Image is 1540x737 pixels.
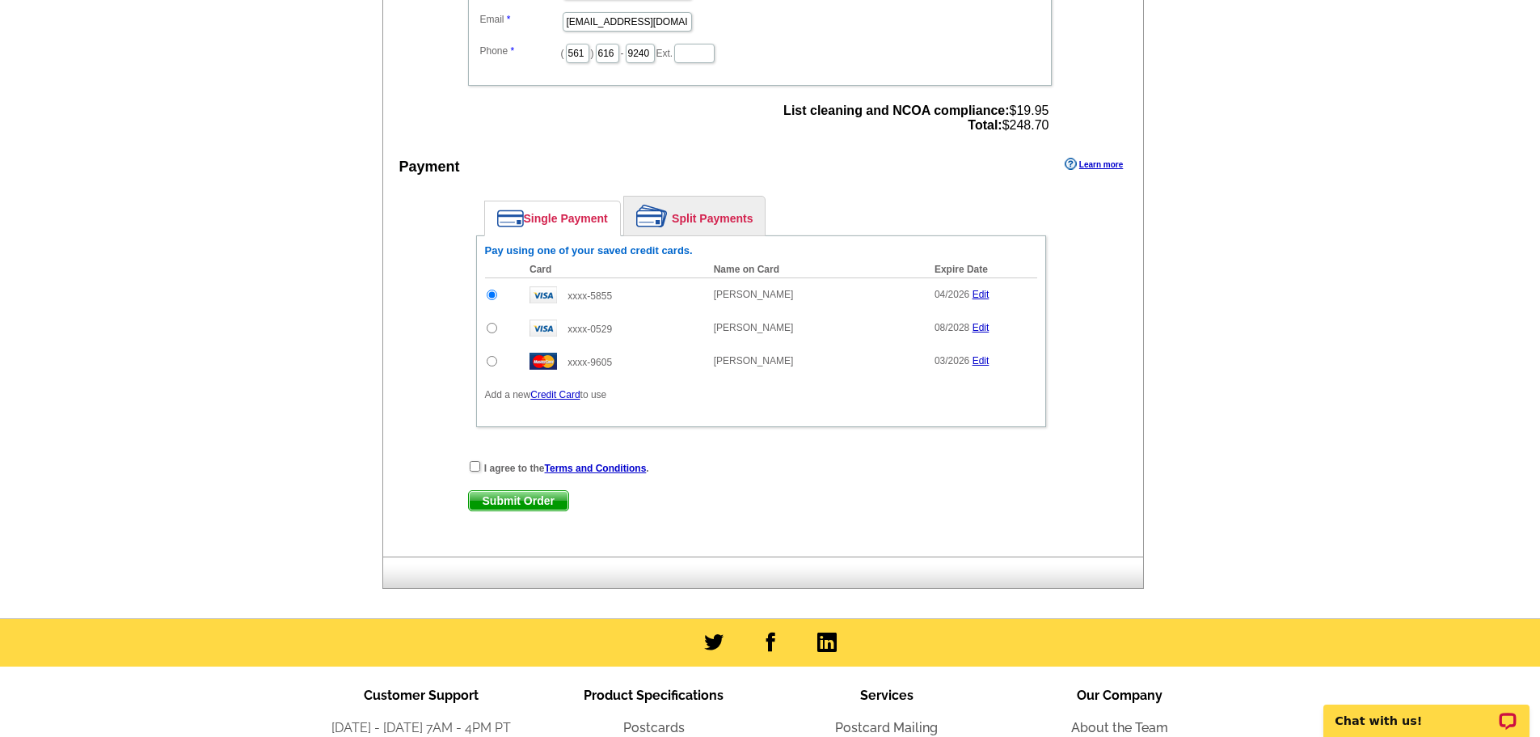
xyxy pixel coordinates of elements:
[1077,688,1162,703] span: Our Company
[567,324,612,335] span: xxxx-0529
[364,688,479,703] span: Customer Support
[480,12,561,27] label: Email
[1071,720,1168,735] a: About the Team
[935,322,969,333] span: 08/2028
[1313,686,1540,737] iframe: LiveChat chat widget
[530,320,557,337] img: visa.gif
[521,261,706,278] th: Card
[935,355,969,366] span: 03/2026
[567,290,612,302] span: xxxx-5855
[399,156,460,178] div: Payment
[485,201,620,235] a: Single Payment
[624,197,765,235] a: Split Payments
[1065,158,1123,171] a: Learn more
[973,289,989,300] a: Edit
[484,463,649,474] strong: I agree to the .
[714,289,794,300] span: [PERSON_NAME]
[860,688,913,703] span: Services
[530,389,580,400] a: Credit Card
[926,261,1037,278] th: Expire Date
[530,353,557,370] img: mast.gif
[714,355,794,366] span: [PERSON_NAME]
[485,244,1037,257] h6: Pay using one of your saved credit cards.
[476,40,1044,65] dd: ( ) - Ext.
[530,286,557,303] img: visa.gif
[636,205,668,227] img: split-payment.png
[469,491,568,510] span: Submit Order
[968,118,1002,132] strong: Total:
[706,261,926,278] th: Name on Card
[567,357,612,368] span: xxxx-9605
[835,720,938,735] a: Postcard Mailing
[714,322,794,333] span: [PERSON_NAME]
[935,289,969,300] span: 04/2026
[783,104,1048,133] span: $19.95 $248.70
[480,44,561,58] label: Phone
[584,688,724,703] span: Product Specifications
[783,104,1009,117] strong: List cleaning and NCOA compliance:
[545,463,647,474] a: Terms and Conditions
[973,322,989,333] a: Edit
[497,210,524,227] img: single-payment.png
[973,355,989,366] a: Edit
[485,388,1037,402] p: Add a new to use
[623,720,685,735] a: Postcards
